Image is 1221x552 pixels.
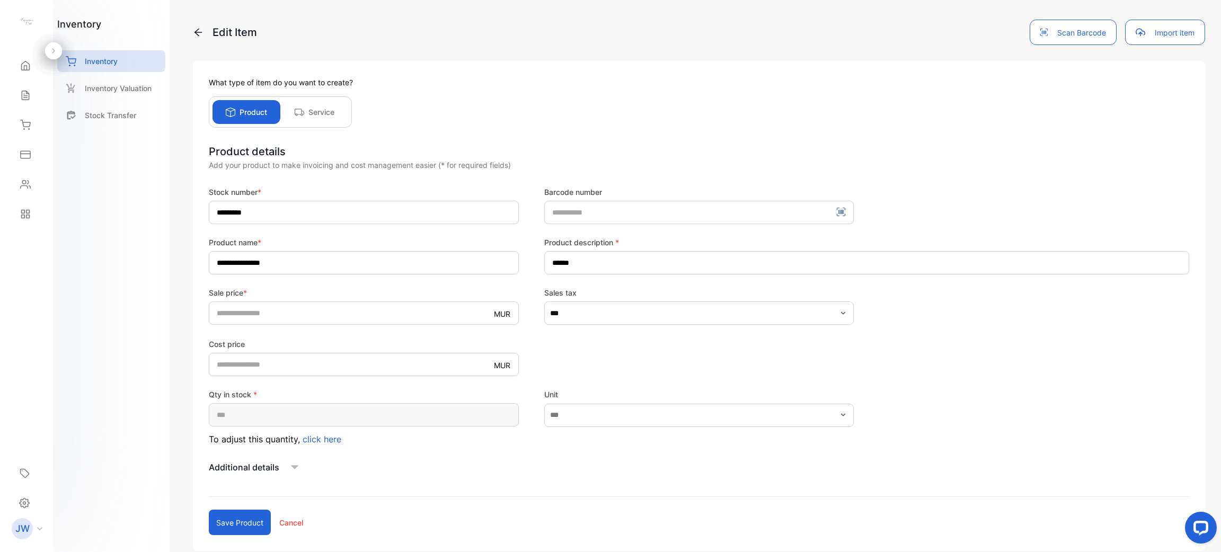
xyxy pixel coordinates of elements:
[85,56,118,67] p: Inventory
[19,14,34,30] img: logo
[209,144,1189,159] div: Product details
[240,106,267,118] p: Product
[209,339,519,350] label: Cost price
[308,106,334,118] p: Service
[193,24,257,40] p: Edit Item
[209,461,279,474] p: Additional details
[544,237,1189,248] label: Product description
[57,77,165,99] a: Inventory Valuation
[303,434,341,444] span: click here
[544,186,854,198] label: Barcode number
[279,517,303,528] p: Cancel
[209,237,519,248] label: Product name
[209,77,1189,88] p: What type of item do you want to create?
[57,50,165,72] a: Inventory
[1125,20,1205,45] button: Import item
[494,308,510,319] p: MUR
[1176,508,1221,552] iframe: LiveChat chat widget
[209,287,519,298] label: Sale price
[209,510,271,535] button: Save product
[57,104,165,126] a: Stock Transfer
[15,522,30,536] p: JW
[209,159,1189,171] div: Add your product to make invoicing and cost management easier (* for required fields)
[1030,20,1117,45] button: Scan Barcode
[85,110,136,121] p: Stock Transfer
[544,287,854,298] label: Sales tax
[544,389,854,400] label: Unit
[85,83,152,94] p: Inventory Valuation
[209,433,519,446] p: To adjust this quantity,
[494,360,510,371] p: MUR
[209,389,519,400] label: Qty in stock
[57,17,101,31] h1: inventory
[209,186,519,198] label: Stock number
